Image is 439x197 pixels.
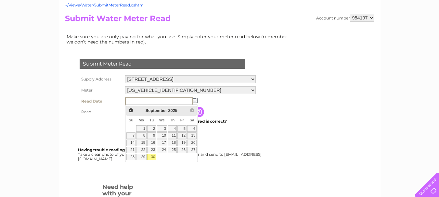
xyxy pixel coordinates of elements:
[177,132,187,139] a: 12
[157,147,167,153] a: 24
[177,140,187,146] a: 19
[126,147,136,153] a: 21
[168,147,177,153] a: 25
[128,108,134,113] span: Prev
[325,28,337,32] a: Water
[126,140,136,146] a: 14
[65,3,145,7] a: ~/Views/Water/SubmitMeterRead.cshtml
[127,107,135,114] a: Prev
[15,17,48,37] img: logo.png
[157,125,167,132] a: 3
[168,108,177,113] span: 2025
[187,147,196,153] a: 27
[147,140,156,146] a: 16
[316,3,361,11] a: 0333 014 3131
[187,132,196,139] a: 13
[146,108,167,113] span: September
[126,132,136,139] a: 7
[66,4,373,31] div: Clear Business is a trading name of Verastar Limited (registered in [GEOGRAPHIC_DATA] No. 3667643...
[382,28,392,32] a: Blog
[177,125,187,132] a: 5
[126,154,136,160] a: 28
[149,118,154,122] span: Tuesday
[78,85,123,96] th: Meter
[168,125,177,132] a: 4
[139,118,144,122] span: Monday
[159,118,165,122] span: Wednesday
[194,107,205,117] input: Information
[78,107,123,117] th: Read
[147,132,156,139] a: 9
[136,154,146,160] a: 29
[316,14,374,22] div: Account number
[80,59,245,69] div: Submit Meter Read
[193,98,198,103] img: ...
[65,32,292,46] td: Make sure you are only paying for what you use. Simply enter your meter read below (remember we d...
[136,125,146,132] a: 1
[136,132,146,139] a: 8
[78,148,263,161] div: Take a clear photo of your readings, tell us which supply it's for and send to [EMAIL_ADDRESS][DO...
[396,28,412,32] a: Contact
[147,125,156,132] a: 2
[123,117,257,126] td: Are you sure the read you have entered is correct?
[177,147,187,153] a: 26
[168,140,177,146] a: 18
[187,125,196,132] a: 6
[157,132,167,139] a: 10
[65,14,374,26] h2: Submit Water Meter Read
[341,28,355,32] a: Energy
[136,147,146,153] a: 22
[129,118,134,122] span: Sunday
[147,154,156,160] a: 30
[418,28,433,32] a: Log out
[147,147,156,153] a: 23
[78,147,151,152] b: Having trouble reading your meter?
[168,132,177,139] a: 11
[136,140,146,146] a: 15
[157,140,167,146] a: 17
[170,118,174,122] span: Thursday
[359,28,379,32] a: Telecoms
[190,118,194,122] span: Saturday
[180,118,184,122] span: Friday
[187,140,196,146] a: 20
[78,96,123,107] th: Read Date
[78,74,123,85] th: Supply Address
